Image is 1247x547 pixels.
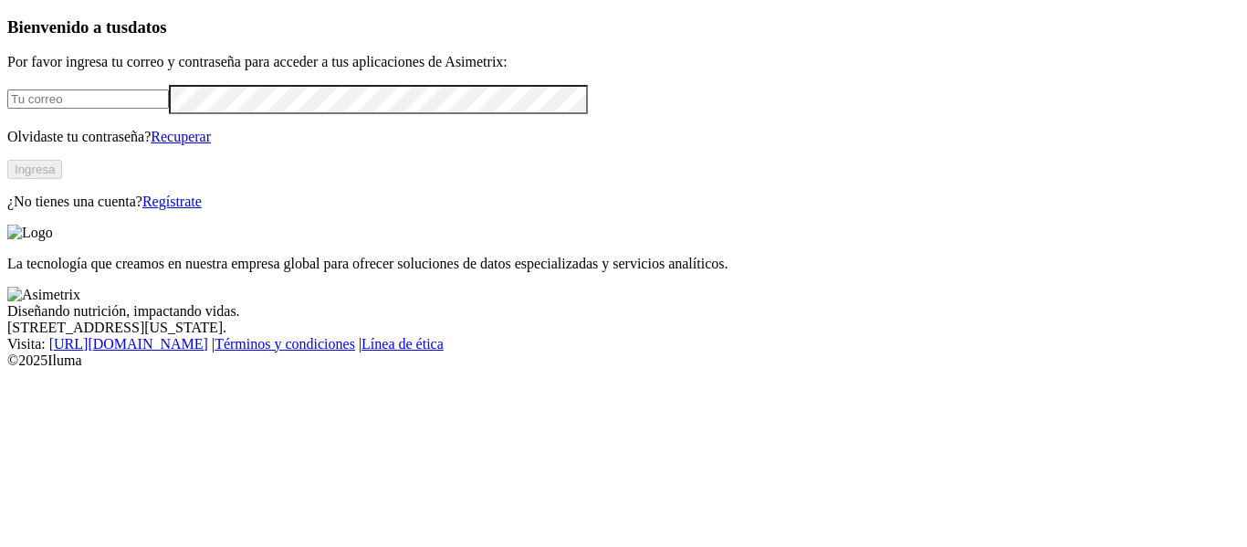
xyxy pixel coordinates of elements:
[7,89,169,109] input: Tu correo
[128,17,167,37] span: datos
[7,54,1240,70] p: Por favor ingresa tu correo y contraseña para acceder a tus aplicaciones de Asimetrix:
[49,336,208,352] a: [URL][DOMAIN_NAME]
[7,17,1240,37] h3: Bienvenido a tus
[7,336,1240,352] div: Visita : | |
[142,194,202,209] a: Regístrate
[7,225,53,241] img: Logo
[7,129,1240,145] p: Olvidaste tu contraseña?
[7,352,1240,369] div: © 2025 Iluma
[7,256,1240,272] p: La tecnología que creamos en nuestra empresa global para ofrecer soluciones de datos especializad...
[7,194,1240,210] p: ¿No tienes una cuenta?
[362,336,444,352] a: Línea de ética
[215,336,355,352] a: Términos y condiciones
[7,160,62,179] button: Ingresa
[7,320,1240,336] div: [STREET_ADDRESS][US_STATE].
[151,129,211,144] a: Recuperar
[7,287,80,303] img: Asimetrix
[7,303,1240,320] div: Diseñando nutrición, impactando vidas.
